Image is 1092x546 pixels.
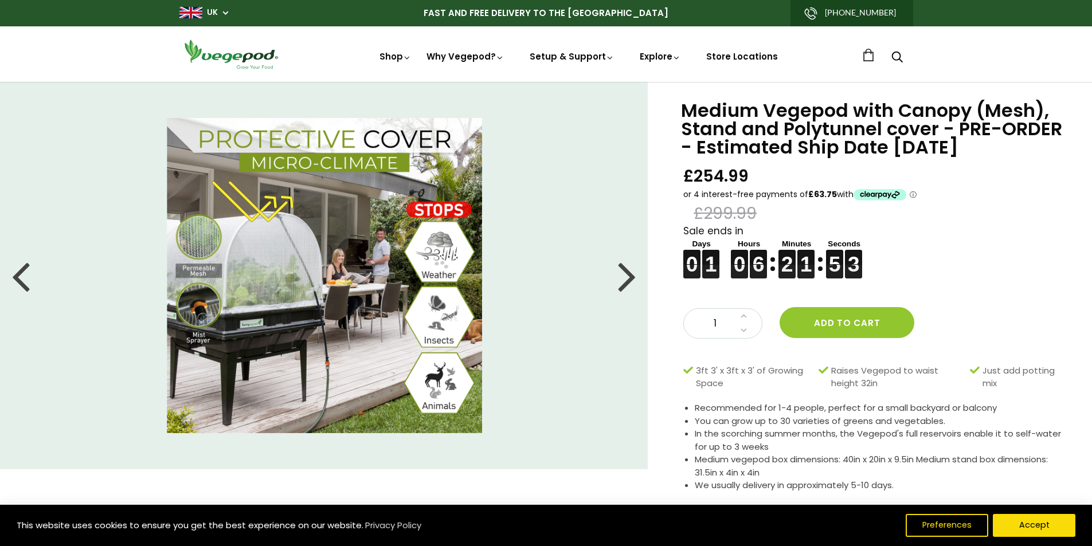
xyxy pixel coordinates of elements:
[179,38,283,70] img: Vegepod
[683,224,1063,279] div: Sale ends in
[695,415,1063,428] li: You can grow up to 30 varieties of greens and vegetables.
[207,7,218,18] a: UK
[993,514,1075,537] button: Accept
[778,250,796,264] figure: 2
[983,364,1058,390] span: Just add potting mix
[379,50,412,62] a: Shop
[179,7,202,18] img: gb_large.png
[695,479,1063,492] li: We usually delivery in approximately 5-10 days.
[694,203,757,224] span: £299.99
[826,250,843,264] figure: 5
[750,250,767,264] figure: 6
[640,50,681,62] a: Explore
[695,402,1063,415] li: Recommended for 1-4 people, perfect for a small backyard or balcony
[780,307,914,338] button: Add to cart
[695,453,1063,479] li: Medium vegepod box dimensions: 40in x 20in x 9.5in Medium stand box dimensions: 31.5in x 4in x 4in
[731,250,748,264] figure: 0
[530,50,615,62] a: Setup & Support
[17,519,363,531] span: This website uses cookies to ensure you get the best experience on our website.
[831,364,964,390] span: Raises Vegepod to waist height 32in
[426,50,504,62] a: Why Vegepod?
[702,250,719,264] figure: 1
[906,514,988,537] button: Preferences
[737,323,750,338] a: Decrease quantity by 1
[695,316,734,331] span: 1
[681,101,1063,156] h1: Medium Vegepod with Canopy (Mesh), Stand and Polytunnel cover - PRE-ORDER - Estimated Ship Date [...
[363,515,423,536] a: Privacy Policy (opens in a new tab)
[891,52,903,64] a: Search
[706,50,778,62] a: Store Locations
[683,166,749,187] span: £254.99
[167,118,482,433] img: Medium Vegepod with Canopy (Mesh), Stand and Polytunnel cover - PRE-ORDER - Estimated Ship Date S...
[683,250,700,264] figure: 0
[695,427,1063,453] li: In the scorching summer months, the Vegepod's full reservoirs enable it to self-water for up to 3...
[737,309,750,324] a: Increase quantity by 1
[696,364,813,390] span: 3ft 3' x 3ft x 3' of Growing Space
[797,250,815,264] figure: 1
